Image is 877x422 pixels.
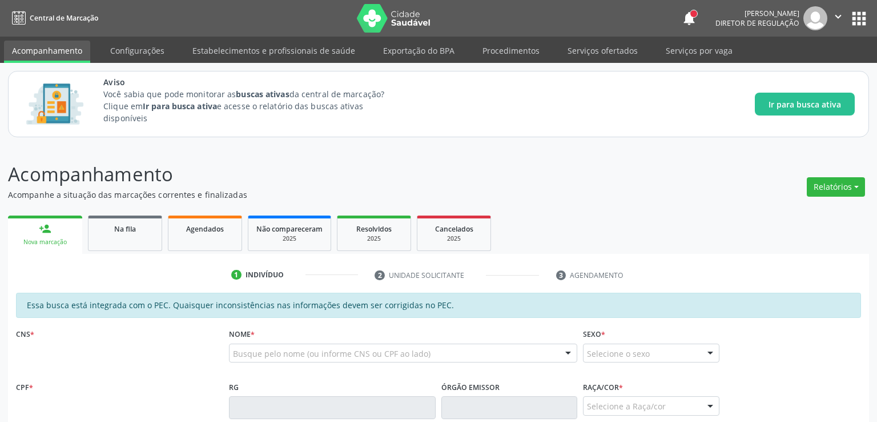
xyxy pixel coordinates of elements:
div: Indivíduo [246,270,284,280]
div: [PERSON_NAME] [715,9,799,18]
div: Nova marcação [16,238,74,246]
p: Você sabia que pode monitorar as da central de marcação? Clique em e acesse o relatório das busca... [103,88,405,124]
strong: buscas ativas [236,89,289,99]
div: Essa busca está integrada com o PEC. Quaisquer inconsistências nas informações devem ser corrigid... [16,293,861,318]
label: Raça/cor [583,379,623,396]
div: person_add [39,222,51,235]
button:  [827,6,849,30]
span: Resolvidos [356,224,392,234]
a: Serviços por vaga [658,41,741,61]
a: Acompanhamento [4,41,90,63]
strong: Ir para busca ativa [143,101,217,112]
button: notifications [681,10,697,26]
span: Cancelados [435,224,473,234]
label: Nome [229,326,255,344]
span: Diretor de regulação [715,18,799,28]
img: img [803,6,827,30]
div: 1 [231,270,242,280]
button: Relatórios [807,177,865,197]
div: 2025 [256,234,323,243]
a: Estabelecimentos e profissionais de saúde [184,41,363,61]
label: CNS [16,326,34,344]
span: Busque pelo nome (ou informe CNS ou CPF ao lado) [233,348,431,360]
span: Selecione a Raça/cor [587,400,666,412]
a: Procedimentos [474,41,548,61]
p: Acompanhe a situação das marcações correntes e finalizadas [8,189,611,201]
button: Ir para busca ativa [755,93,855,116]
label: Órgão emissor [441,379,500,396]
label: RG [229,379,239,396]
span: Central de Marcação [30,13,98,23]
span: Não compareceram [256,224,323,234]
i:  [832,10,844,23]
img: Imagem de CalloutCard [22,78,87,130]
label: Sexo [583,326,605,344]
button: apps [849,9,869,29]
a: Configurações [102,41,172,61]
a: Central de Marcação [8,9,98,27]
a: Exportação do BPA [375,41,462,61]
span: Selecione o sexo [587,348,650,360]
a: Serviços ofertados [560,41,646,61]
span: Ir para busca ativa [769,98,841,110]
p: Acompanhamento [8,160,611,189]
span: Na fila [114,224,136,234]
div: 2025 [345,234,403,243]
span: Aviso [103,76,405,88]
span: Agendados [186,224,224,234]
div: 2025 [425,234,482,243]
